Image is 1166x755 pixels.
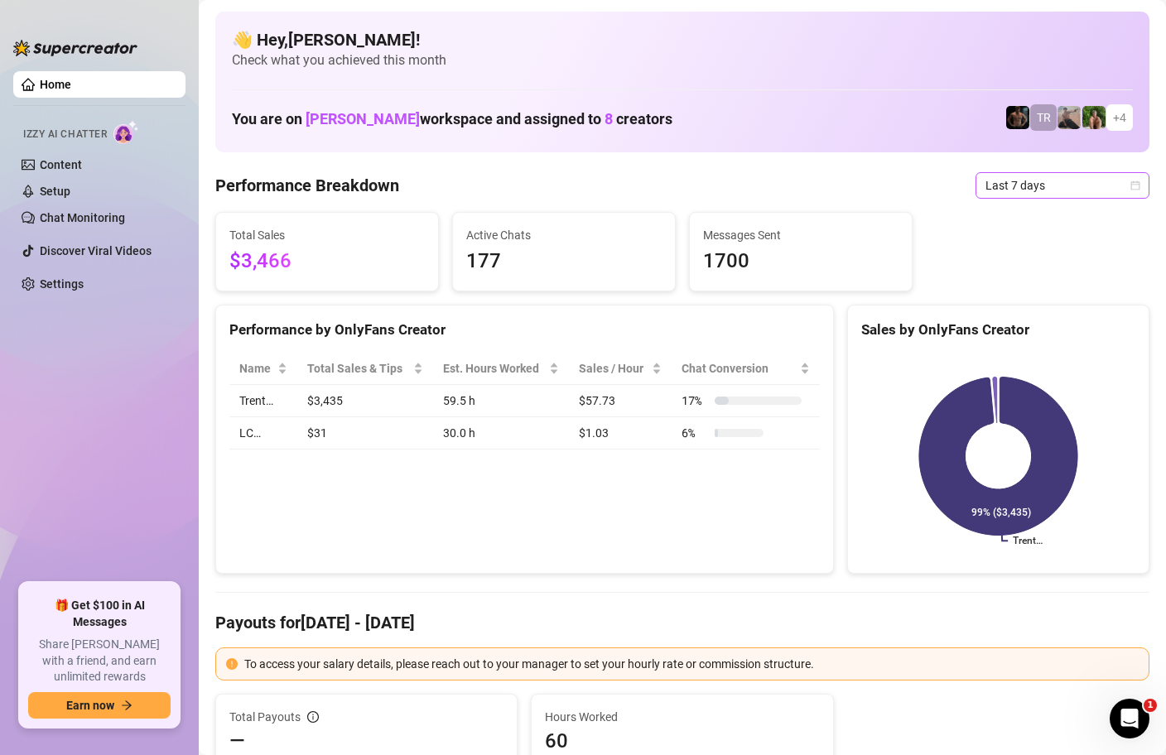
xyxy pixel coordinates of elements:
span: 1 [1144,699,1157,712]
span: 17 % [682,392,708,410]
span: 177 [466,246,662,277]
iframe: Intercom live chat [1110,699,1149,738]
a: Setup [40,185,70,198]
span: 6 % [682,424,708,442]
span: + 4 [1113,108,1126,127]
span: exclamation-circle [226,658,238,670]
td: LC… [229,417,297,450]
a: Content [40,158,82,171]
span: $3,466 [229,246,425,277]
span: — [229,728,245,754]
th: Total Sales & Tips [297,353,432,385]
span: Check what you achieved this month [232,51,1133,70]
td: 59.5 h [433,385,569,417]
img: AI Chatter [113,120,139,144]
h1: You are on workspace and assigned to creators [232,110,672,128]
h4: Payouts for [DATE] - [DATE] [215,611,1149,634]
a: Discover Viral Videos [40,244,152,257]
span: Total Payouts [229,708,301,726]
div: Performance by OnlyFans Creator [229,319,820,341]
span: 8 [605,110,613,127]
div: Sales by OnlyFans Creator [861,319,1135,341]
img: LC [1058,106,1081,129]
td: $57.73 [569,385,672,417]
th: Chat Conversion [672,353,819,385]
span: Total Sales & Tips [307,359,409,377]
span: Last 7 days [985,173,1139,198]
button: Earn nowarrow-right [28,692,171,719]
td: 30.0 h [433,417,569,450]
span: 60 [545,728,819,754]
span: arrow-right [121,700,132,711]
span: Chat Conversion [682,359,796,377]
img: Nathaniel [1082,106,1106,129]
h4: Performance Breakdown [215,174,399,197]
img: Trent [1006,106,1029,129]
span: [PERSON_NAME] [306,110,420,127]
a: Home [40,78,71,91]
span: Messages Sent [703,226,899,244]
td: $3,435 [297,385,432,417]
th: Name [229,353,297,385]
h4: 👋 Hey, [PERSON_NAME] ! [232,28,1133,51]
span: Share [PERSON_NAME] with a friend, and earn unlimited rewards [28,637,171,685]
span: Total Sales [229,226,425,244]
span: Earn now [66,699,114,712]
span: Hours Worked [545,708,819,726]
a: Chat Monitoring [40,211,125,224]
img: logo-BBDzfeDw.svg [13,40,137,56]
span: 1700 [703,246,899,277]
span: TR [1037,108,1051,127]
span: Name [239,359,274,377]
div: To access your salary details, please reach out to your manager to set your hourly rate or commis... [244,655,1139,673]
span: Active Chats [466,226,662,244]
td: Trent… [229,385,297,417]
span: info-circle [307,711,319,723]
td: $31 [297,417,432,450]
text: Trent… [1013,536,1043,547]
td: $1.03 [569,417,672,450]
span: Sales / Hour [579,359,648,377]
span: calendar [1130,180,1140,190]
a: Settings [40,277,84,291]
span: Izzy AI Chatter [23,127,107,142]
div: Est. Hours Worked [443,359,546,377]
span: 🎁 Get $100 in AI Messages [28,598,171,630]
th: Sales / Hour [569,353,672,385]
